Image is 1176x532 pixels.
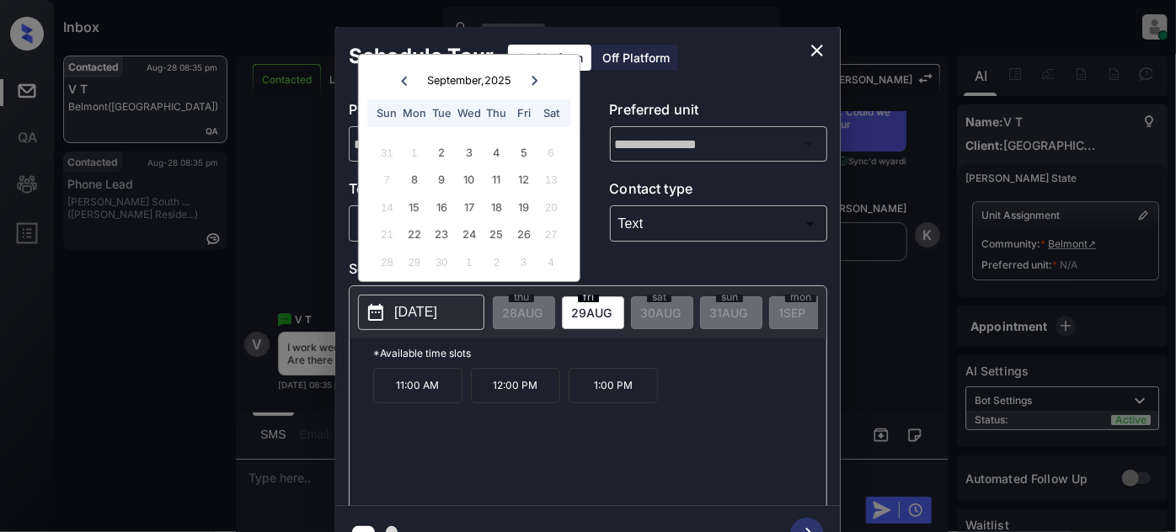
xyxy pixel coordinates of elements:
div: Not available Monday, September 29th, 2025 [403,251,425,274]
div: Not available Saturday, September 27th, 2025 [540,223,563,246]
div: date-select [562,296,624,329]
div: Not available Saturday, September 20th, 2025 [540,196,563,219]
div: Choose Wednesday, September 10th, 2025 [457,168,480,191]
div: Choose Friday, September 12th, 2025 [512,168,535,191]
div: Mon [403,102,425,125]
div: month 2025-09 [364,139,574,275]
div: Not available Saturday, September 13th, 2025 [540,168,563,191]
p: Select slot [349,258,827,285]
div: Choose Tuesday, September 9th, 2025 [430,168,453,191]
div: Not available Saturday, September 6th, 2025 [540,141,563,164]
div: Not available Saturday, October 4th, 2025 [540,251,563,274]
div: Choose Friday, September 19th, 2025 [512,196,535,219]
div: Text [614,210,824,237]
p: *Available time slots [373,338,826,368]
div: Choose Tuesday, September 2nd, 2025 [430,141,453,164]
div: Choose Tuesday, September 23rd, 2025 [430,223,453,246]
div: Choose Tuesday, September 16th, 2025 [430,196,453,219]
div: Off Platform [594,45,678,71]
div: Not available Wednesday, October 1st, 2025 [457,251,480,274]
div: Not available Tuesday, September 30th, 2025 [430,251,453,274]
div: In Person [353,210,563,237]
div: Not available Sunday, September 21st, 2025 [376,223,398,246]
div: Not available Sunday, September 14th, 2025 [376,196,398,219]
div: Choose Friday, September 5th, 2025 [512,141,535,164]
p: 11:00 AM [373,368,462,403]
div: Choose Monday, September 8th, 2025 [403,168,425,191]
p: Contact type [610,178,828,205]
div: Choose Thursday, September 4th, 2025 [485,141,508,164]
div: Not available Thursday, October 2nd, 2025 [485,251,508,274]
div: Wed [457,102,480,125]
p: 1:00 PM [569,368,658,403]
div: Choose Thursday, September 18th, 2025 [485,196,508,219]
div: Choose Friday, September 26th, 2025 [512,223,535,246]
span: fri [578,292,599,302]
div: Fri [512,102,535,125]
div: Thu [485,102,508,125]
div: Tue [430,102,453,125]
div: Not available Sunday, September 7th, 2025 [376,168,398,191]
div: Choose Thursday, September 25th, 2025 [485,223,508,246]
div: Choose Wednesday, September 24th, 2025 [457,223,480,246]
div: September , 2025 [427,74,511,87]
div: Not available Friday, October 3rd, 2025 [512,251,535,274]
div: Sun [376,102,398,125]
div: Sat [540,102,563,125]
div: Not available Sunday, August 31st, 2025 [376,141,398,164]
p: Tour type [349,178,567,205]
h2: Schedule Tour [335,27,507,86]
div: Choose Monday, September 15th, 2025 [403,196,425,219]
div: Not available Monday, September 1st, 2025 [403,141,425,164]
div: Choose Wednesday, September 17th, 2025 [457,196,480,219]
span: 29 AUG [571,306,612,320]
p: 12:00 PM [471,368,560,403]
button: close [800,34,834,67]
p: [DATE] [394,302,437,322]
div: On Platform [508,45,591,71]
div: Choose Wednesday, September 3rd, 2025 [457,141,480,164]
button: [DATE] [358,295,484,330]
div: Choose Monday, September 22nd, 2025 [403,223,425,246]
div: Not available Sunday, September 28th, 2025 [376,251,398,274]
p: Preferred unit [610,99,828,126]
div: Choose Thursday, September 11th, 2025 [485,168,508,191]
p: Preferred community [349,99,567,126]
